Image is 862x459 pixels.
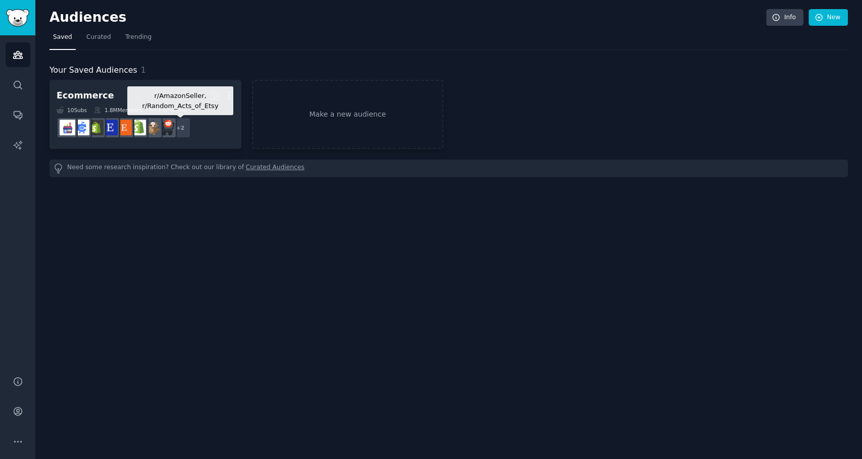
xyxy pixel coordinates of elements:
div: Need some research inspiration? Check out our library of [49,160,848,177]
span: Trending [125,33,151,42]
a: Curated [83,29,115,50]
div: + 2 [170,117,191,138]
div: 1.67 % /mo [158,107,187,114]
a: Ecommerce10Subs1.8MMembers1.67% /mor/AmazonSeller, r/Random_Acts_of_Etsy+2ecommercedropshipshopif... [49,80,241,149]
a: Curated Audiences [246,163,305,174]
span: Curated [86,33,111,42]
div: 10 Sub s [57,107,87,114]
a: Info [766,9,803,26]
img: ecommerce_growth [60,120,75,135]
img: GummySearch logo [6,9,29,27]
a: Saved [49,29,76,50]
img: EtsySellers [102,120,118,135]
span: Your Saved Audiences [49,64,137,77]
div: 1.8M Members [94,107,142,114]
img: shopify [130,120,146,135]
a: Trending [122,29,155,50]
img: reviewmyshopify [88,120,104,135]
h2: Audiences [49,10,766,26]
span: 1 [141,65,146,75]
a: New [808,9,848,26]
img: Etsy [116,120,132,135]
div: Ecommerce [57,89,114,102]
img: dropship [144,120,160,135]
a: Make a new audience [252,80,444,149]
span: Saved [53,33,72,42]
img: ecommerce [159,120,174,135]
img: ecommercemarketing [74,120,89,135]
